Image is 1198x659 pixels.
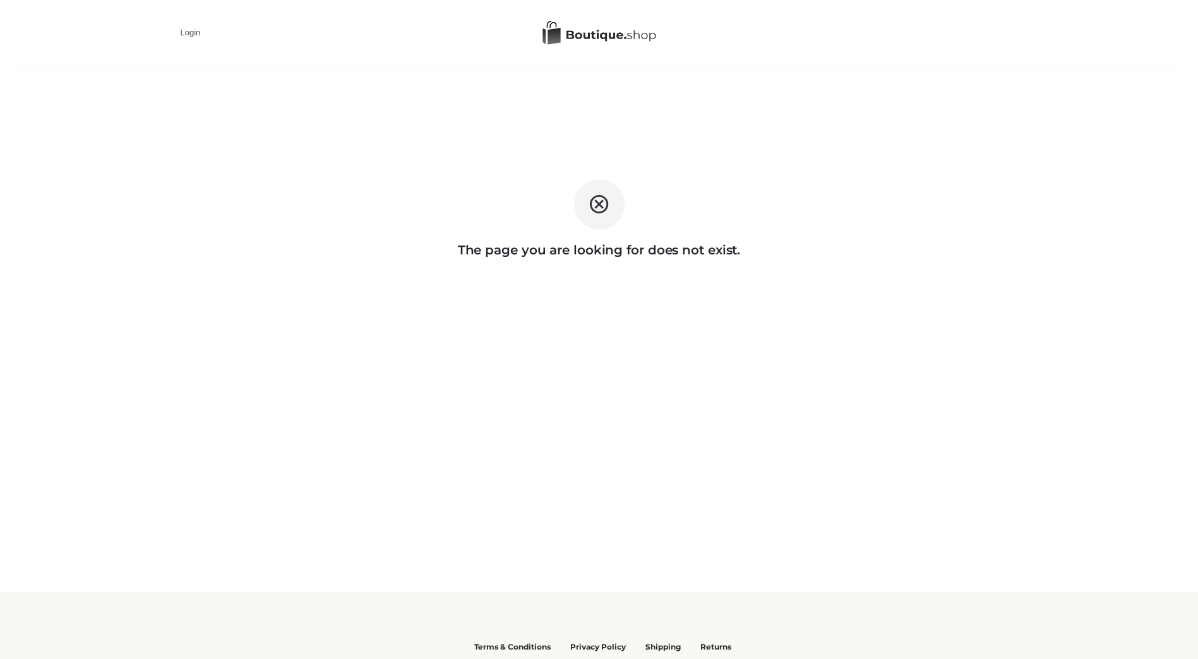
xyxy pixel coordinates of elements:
[700,642,731,651] span: Returns
[181,28,201,37] a: Login
[645,642,681,651] span: Shipping
[570,642,626,651] span: Privacy Policy
[474,642,551,651] span: Terms & Conditions
[645,639,681,652] a: Shipping
[700,639,731,652] a: Returns
[570,639,626,652] a: Privacy Policy
[13,242,1185,258] h3: The page you are looking for does not exist.
[542,21,656,45] img: Boutique Shop
[474,639,551,652] a: Terms & Conditions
